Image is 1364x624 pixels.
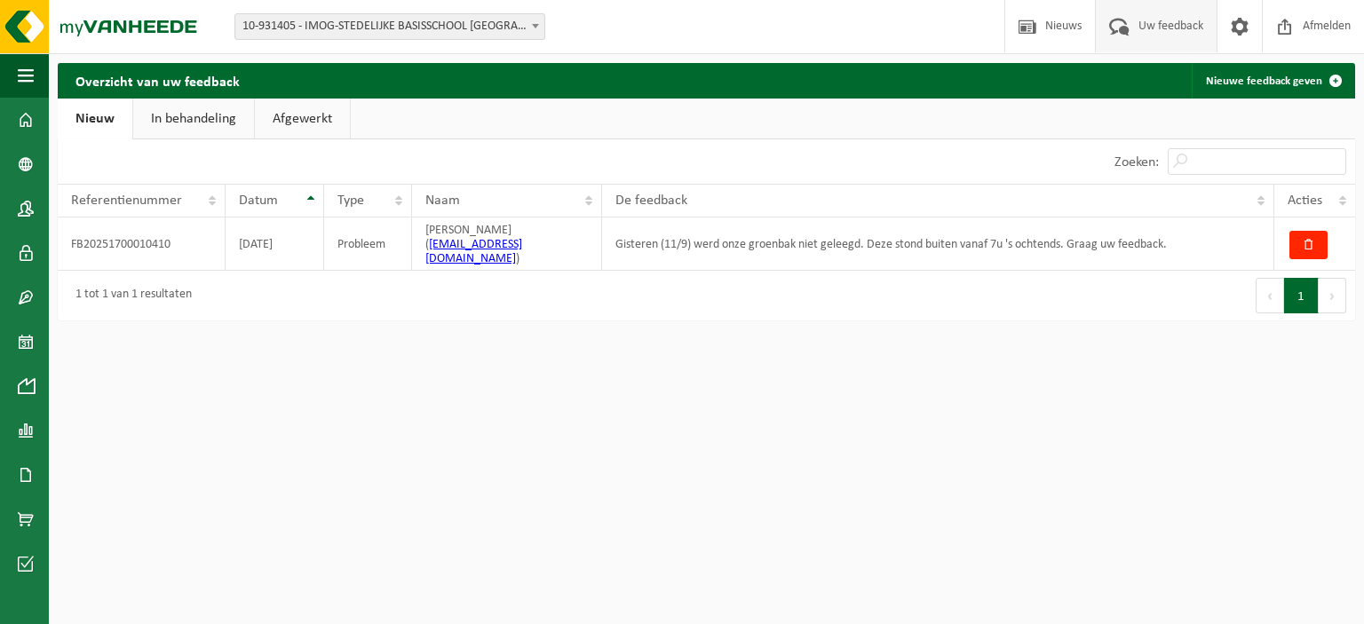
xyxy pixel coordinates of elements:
td: [PERSON_NAME] ( ) [412,217,602,271]
a: Nieuwe feedback geven [1192,63,1353,99]
button: Next [1319,278,1346,313]
span: 10-931405 - IMOG-STEDELIJKE BASISSCHOOL SINT-ELOOIS-VIJVE - SINT-ELOOIS-VIJVE [234,13,545,40]
button: Previous [1256,278,1284,313]
span: 10-931405 - IMOG-STEDELIJKE BASISSCHOOL SINT-ELOOIS-VIJVE - SINT-ELOOIS-VIJVE [235,14,544,39]
span: Naam [425,194,460,208]
td: Probleem [324,217,412,271]
a: Afgewerkt [255,99,350,139]
a: In behandeling [133,99,254,139]
span: Type [337,194,364,208]
span: Acties [1288,194,1322,208]
td: FB20251700010410 [58,217,226,271]
a: Nieuw [58,99,132,139]
td: [DATE] [226,217,324,271]
label: Zoeken: [1114,155,1159,170]
button: 1 [1284,278,1319,313]
h2: Overzicht van uw feedback [58,63,258,98]
a: [EMAIL_ADDRESS][DOMAIN_NAME] [425,238,522,265]
span: Datum [239,194,278,208]
td: Gisteren (11/9) werd onze groenbak niet geleegd. Deze stond buiten vanaf 7u 's ochtends. Graag uw... [602,217,1274,271]
div: 1 tot 1 van 1 resultaten [67,280,192,312]
span: Referentienummer [71,194,182,208]
span: De feedback [615,194,687,208]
